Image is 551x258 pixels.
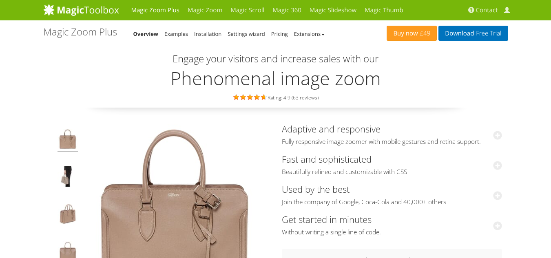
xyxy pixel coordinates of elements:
h2: Phenomenal image zoom [43,68,508,88]
a: Get started in minutesWithout writing a single line of code. [282,213,502,236]
a: Overview [133,30,159,37]
span: Without writing a single line of code. [282,228,502,236]
span: Contact [476,6,498,14]
a: Installation [194,30,221,37]
a: Buy now£49 [387,26,437,41]
a: 63 reviews [293,94,317,101]
a: Adaptive and responsiveFully responsive image zoomer with mobile gestures and retina support. [282,123,502,146]
img: Product image zoom example [58,129,78,152]
a: Settings wizard [228,30,265,37]
span: Free Trial [474,30,501,37]
div: Rating: 4.9 ( ) [43,93,508,101]
a: Used by the bestJoin the company of Google, Coca-Cola and 40,000+ others [282,183,502,206]
span: Fully responsive image zoomer with mobile gestures and retina support. [282,138,502,146]
img: JavaScript image zoom example [58,166,78,189]
a: Pricing [271,30,288,37]
a: DownloadFree Trial [438,26,508,41]
img: jQuery image zoom example [58,204,78,227]
span: Beautifully refined and customizable with CSS [282,168,502,176]
span: £49 [418,30,431,37]
a: Examples [164,30,188,37]
span: Join the company of Google, Coca-Cola and 40,000+ others [282,198,502,206]
a: Fast and sophisticatedBeautifully refined and customizable with CSS [282,153,502,176]
h3: Engage your visitors and increase sales with our [45,53,506,64]
a: Extensions [294,30,325,37]
img: MagicToolbox.com - Image tools for your website [43,4,119,16]
h1: Magic Zoom Plus [43,26,117,37]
